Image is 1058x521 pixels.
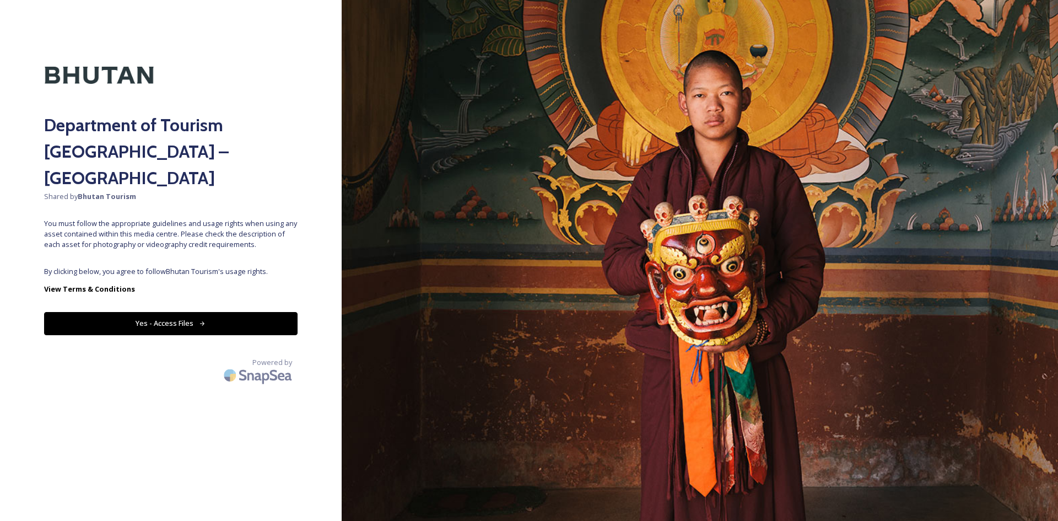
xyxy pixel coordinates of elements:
span: You must follow the appropriate guidelines and usage rights when using any asset contained within... [44,218,298,250]
strong: Bhutan Tourism [78,191,136,201]
img: Kingdom-of-Bhutan-Logo.png [44,44,154,106]
h2: Department of Tourism [GEOGRAPHIC_DATA] – [GEOGRAPHIC_DATA] [44,112,298,191]
a: View Terms & Conditions [44,282,298,296]
span: Powered by [252,357,292,368]
span: By clicking below, you agree to follow Bhutan Tourism 's usage rights. [44,266,298,277]
span: Shared by [44,191,298,202]
button: Yes - Access Files [44,312,298,335]
strong: View Terms & Conditions [44,284,135,294]
img: SnapSea Logo [220,362,298,388]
